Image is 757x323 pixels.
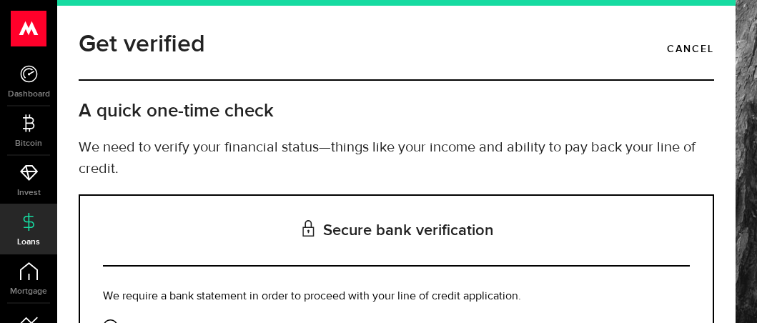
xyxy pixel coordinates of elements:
[79,26,205,63] h1: Get verified
[103,291,521,302] span: We require a bank statement in order to proceed with your line of credit application.
[103,196,690,267] h3: Secure bank verification
[697,263,757,323] iframe: LiveChat chat widget
[667,37,714,61] a: Cancel
[79,137,714,180] p: We need to verify your financial status—things like your income and ability to pay back your line...
[79,99,714,123] h2: A quick one-time check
